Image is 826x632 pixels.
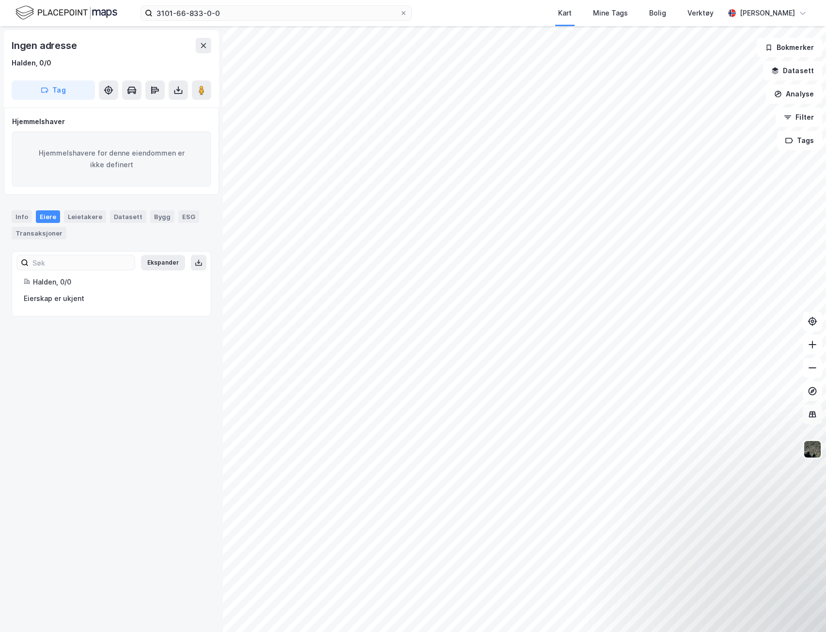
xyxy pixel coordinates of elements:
img: logo.f888ab2527a4732fd821a326f86c7f29.svg [16,4,117,21]
div: Transaksjoner [12,227,66,239]
button: Filter [776,108,822,127]
div: Info [12,210,32,223]
input: Søk på adresse, matrikkel, gårdeiere, leietakere eller personer [153,6,400,20]
div: Halden, 0/0 [33,276,199,288]
div: Halden, 0/0 [12,57,51,69]
div: Eiere [36,210,60,223]
div: [PERSON_NAME] [740,7,795,19]
button: Analyse [766,84,822,104]
button: Bokmerker [757,38,822,57]
div: Bolig [649,7,666,19]
div: Datasett [110,210,146,223]
div: ESG [178,210,199,223]
button: Datasett [763,61,822,80]
div: Eierskap er ukjent [24,293,199,304]
input: Søk [29,255,135,270]
div: Hjemmelshaver [12,116,211,127]
div: Mine Tags [593,7,628,19]
div: Leietakere [64,210,106,223]
div: Kart [558,7,572,19]
img: 9k= [803,440,822,458]
button: Tags [777,131,822,150]
div: Ingen adresse [12,38,78,53]
button: Ekspander [141,255,185,270]
div: Verktøy [687,7,714,19]
div: Bygg [150,210,174,223]
div: Hjemmelshavere for denne eiendommen er ikke definert [12,131,211,187]
button: Tag [12,80,95,100]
